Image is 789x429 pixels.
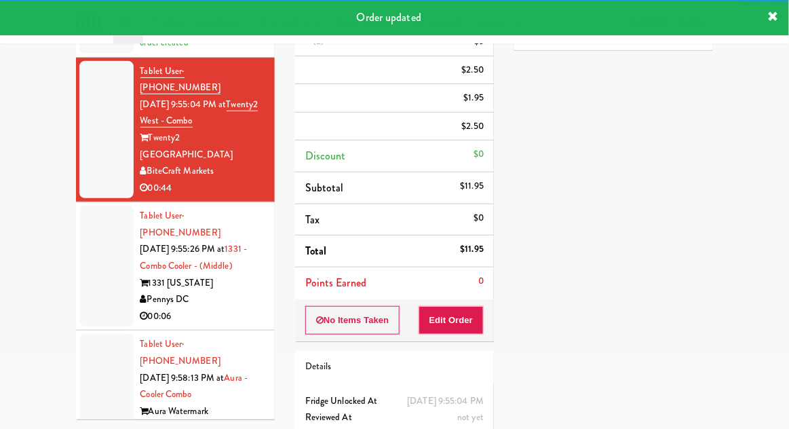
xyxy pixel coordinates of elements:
[305,148,346,164] span: Discount
[461,241,484,258] div: $11.95
[140,209,220,239] a: Tablet User· [PHONE_NUMBER]
[305,243,327,259] span: Total
[140,163,265,180] div: BiteCraft Markets
[305,180,344,195] span: Subtotal
[305,212,320,227] span: Tax
[140,209,220,239] span: · [PHONE_NUMBER]
[140,308,265,325] div: 00:06
[140,242,225,255] span: [DATE] 9:55:26 PM at
[478,273,484,290] div: 0
[140,64,220,95] a: Tablet User· [PHONE_NUMBER]
[474,146,484,163] div: $0
[357,10,421,25] span: Order updated
[140,130,265,163] div: Twenty2 [GEOGRAPHIC_DATA]
[140,275,265,292] div: 1331 [US_STATE]
[140,19,251,49] span: order created
[140,337,220,367] a: Tablet User· [PHONE_NUMBER]
[140,403,265,420] div: Aura Watermark
[140,98,227,111] span: [DATE] 9:55:04 PM at
[419,306,484,335] button: Edit Order
[305,275,366,291] span: Points Earned
[474,210,484,227] div: $0
[464,90,484,107] div: $1.95
[462,62,484,79] div: $2.50
[140,291,265,308] div: Pennys DC
[407,393,484,410] div: [DATE] 9:55:04 PM
[305,393,484,410] div: Fridge Unlocked At
[140,180,265,197] div: 00:44
[76,58,275,203] li: Tablet User· [PHONE_NUMBER][DATE] 9:55:04 PM atTwenty2 West - ComboTwenty2 [GEOGRAPHIC_DATA]BiteC...
[305,358,484,375] div: Details
[76,202,275,331] li: Tablet User· [PHONE_NUMBER][DATE] 9:55:26 PM at1331 - Combo Cooler - (Middle)1331 [US_STATE]Penny...
[305,409,484,426] div: Reviewed At
[457,411,484,424] span: not yet
[462,118,484,135] div: $2.50
[140,371,225,384] span: [DATE] 9:58:13 PM at
[461,178,484,195] div: $11.95
[305,306,400,335] button: No Items Taken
